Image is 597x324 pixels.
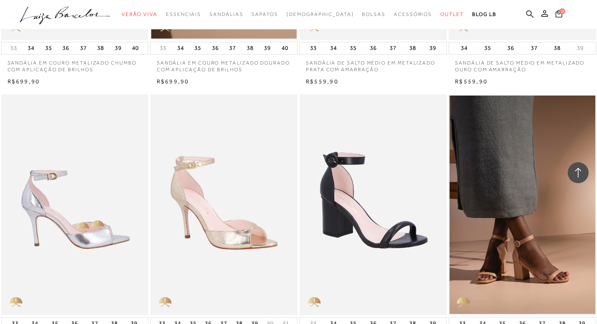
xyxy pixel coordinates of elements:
a: SANDÁLIA DE SALTO ALTO COM TIRA FRONTAL METALIZADO PRATA [2,96,147,314]
a: SANDÁLIA DE SALTO MÉDIO EM METALIZADO OURO COM AMARRAÇÃO [449,54,596,74]
button: 37 [78,42,89,54]
a: categoryNavScreenReaderText [394,7,432,22]
button: 40 [279,42,291,54]
button: 33 [157,44,169,52]
button: 38 [244,42,256,54]
button: 37 [387,42,399,54]
button: 37 [528,42,540,54]
a: categoryNavScreenReaderText [362,7,385,22]
span: Outlet [440,11,464,17]
span: Sapatos [251,11,278,17]
img: SANDÁLIA DE SALTO COM TIRA FRONTAL METALIZADO DOURADO [151,96,297,314]
img: golden_caliandra_v6.png [449,290,478,315]
span: Verão Viva [121,11,158,17]
button: 35 [482,42,494,54]
button: 39 [574,44,586,52]
span: R$559,90 [455,78,488,85]
button: 38 [407,42,419,54]
span: Sandálias [209,11,243,17]
span: R$559,90 [306,78,339,85]
button: 34 [328,42,339,54]
a: BLOG LB [472,7,496,22]
button: 36 [367,42,379,54]
a: noSubCategoriesText [287,7,354,22]
img: SANDÁLIA DE SALTO BLOCO MÉDIO EM COURO BEGE BLUSH [450,96,595,314]
button: 38 [95,42,106,54]
button: 35 [43,42,54,54]
img: golden_caliandra_v6.png [300,290,329,315]
button: 33 [308,42,319,54]
a: categoryNavScreenReaderText [251,7,278,22]
span: [DEMOGRAPHIC_DATA] [287,11,354,17]
span: Bolsas [362,11,385,17]
a: SANDÁLIA DE SALTO COM TIRA FRONTAL METALIZADO DOURADO SANDÁLIA DE SALTO COM TIRA FRONTAL METALIZA... [151,96,297,314]
span: R$699,90 [8,78,40,85]
button: 33 [8,44,20,52]
button: 40 [129,42,141,54]
a: SANDÁLIA DE SALTO BLOCO MÉDIO EM COURO BEGE BLUSH SANDÁLIA DE SALTO BLOCO MÉDIO EM COURO BEGE BLUSH [450,96,595,314]
span: BLOG LB [472,11,496,17]
button: 39 [112,42,124,54]
button: 38 [551,42,563,54]
span: Acessórios [394,11,432,17]
button: 35 [192,42,204,54]
button: 39 [427,42,439,54]
a: categoryNavScreenReaderText [209,7,243,22]
button: 36 [505,42,517,54]
img: SANDÁLIA DE SALTO ALTO COM TIRA FRONTAL METALIZADO PRATA [2,94,148,315]
button: 36 [209,42,221,54]
a: categoryNavScreenReaderText [166,7,201,22]
button: 34 [175,42,186,54]
a: SANDÁLIA DE SALTO BLOCO MÉDIO EM COURO PRETO SANDÁLIA DE SALTO BLOCO MÉDIO EM COURO PRETO [300,96,446,314]
a: categoryNavScreenReaderText [121,7,158,22]
button: 0 [553,9,565,21]
a: categoryNavScreenReaderText [440,7,464,22]
button: 37 [227,42,238,54]
button: 34 [25,42,37,54]
button: 35 [347,42,359,54]
span: R$699,90 [157,78,189,85]
button: 36 [60,42,72,54]
a: SANDÁLIA EM COURO METALIZADO DOURADO COM APLICAÇÃO DE BRILHOS [150,54,297,74]
button: 34 [458,42,470,54]
img: golden_caliandra_v6.png [150,290,180,315]
span: 0 [559,8,565,14]
button: 39 [261,42,273,54]
a: SANDÁLIA EM COURO METALIZADO CHUMBO COM APLICAÇÃO DE BRILHOS [1,54,148,74]
img: SANDÁLIA DE SALTO BLOCO MÉDIO EM COURO PRETO [300,96,446,314]
span: Essenciais [166,11,201,17]
a: SANDÁLIA DE SALTO MÉDIO EM METALIZADO PRATA COM AMARRAÇÃO [300,54,447,74]
img: golden_caliandra_v6.png [1,290,31,315]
